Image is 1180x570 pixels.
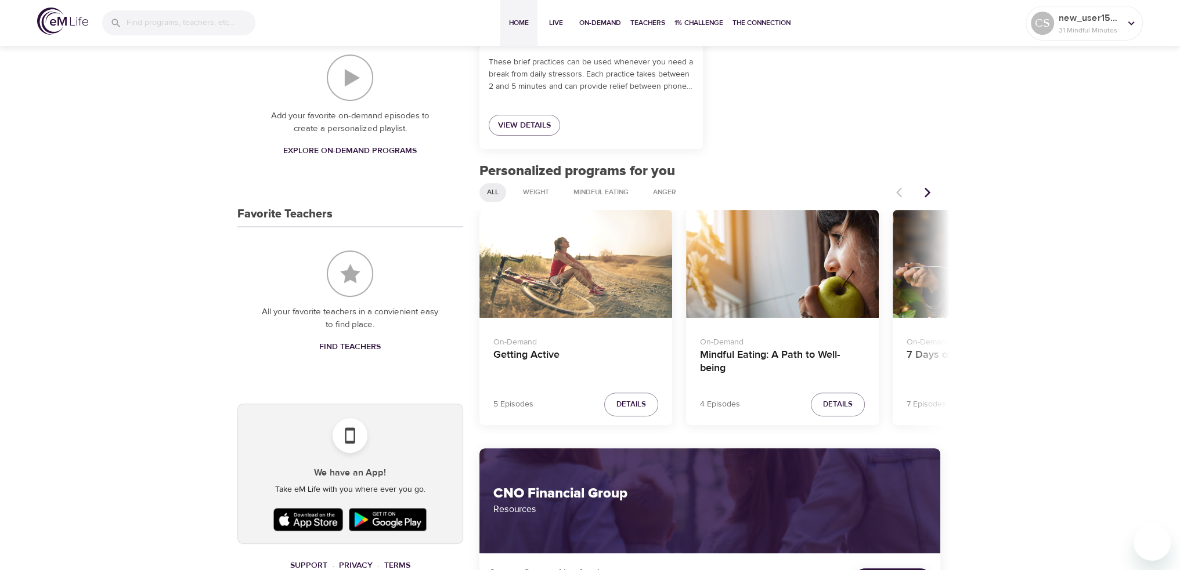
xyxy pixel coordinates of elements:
[1059,11,1120,25] p: new_user1566335009
[493,398,533,411] p: 5 Episodes
[604,393,658,416] button: Details
[915,180,940,205] button: Next items
[37,8,88,35] img: logo
[907,398,946,411] p: 7 Episodes
[279,140,421,162] a: Explore On-Demand Programs
[907,348,1071,376] h4: 7 Days of Mindful Eating
[319,340,381,354] span: Find Teachers
[261,306,440,332] p: All your favorite teachers in a convienient easy to find place.
[315,336,385,358] a: Find Teachers
[479,183,506,202] div: All
[566,183,636,202] div: Mindful Eating
[498,118,551,133] span: View Details
[1134,524,1171,561] iframe: Button to launch messaging window
[479,163,941,180] h2: Personalized programs for you
[493,485,927,502] h2: CNO Financial Group
[700,332,865,348] p: On-Demand
[1059,25,1120,35] p: 31 Mindful Minutes
[493,332,658,348] p: On-Demand
[283,144,417,158] span: Explore On-Demand Programs
[127,10,255,35] input: Find programs, teachers, etc...
[674,17,723,29] span: 1% Challenge
[247,484,453,496] p: Take eM Life with you where ever you go.
[893,210,1085,318] button: 7 Days of Mindful Eating
[261,110,440,136] p: Add your favorite on-demand episodes to create a personalized playlist.
[327,55,373,101] img: On-Demand Playlist
[732,17,791,29] span: The Connection
[686,210,879,318] button: Mindful Eating: A Path to Well-being
[1031,12,1054,35] div: CS
[645,183,684,202] div: Anger
[516,187,556,197] span: Weight
[493,348,658,376] h4: Getting Active
[646,187,683,197] span: Anger
[479,210,672,318] button: Getting Active
[493,502,927,516] p: Resources
[542,17,570,29] span: Live
[515,183,557,202] div: Weight
[700,348,865,376] h4: Mindful Eating: A Path to Well-being
[700,398,740,411] p: 4 Episodes
[480,187,506,197] span: All
[616,398,646,411] span: Details
[327,250,373,297] img: Favorite Teachers
[566,187,636,197] span: Mindful Eating
[489,56,694,93] p: These brief practices can be used whenever you need a break from daily stressors. Each practice t...
[346,505,430,534] img: Google Play Store
[489,115,560,136] a: View Details
[247,467,453,479] h5: We have an App!
[270,505,346,534] img: Apple App Store
[630,17,665,29] span: Teachers
[237,208,333,221] h3: Favorite Teachers
[811,393,865,416] button: Details
[505,17,533,29] span: Home
[823,398,853,411] span: Details
[579,17,621,29] span: On-Demand
[907,332,1071,348] p: On-Demand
